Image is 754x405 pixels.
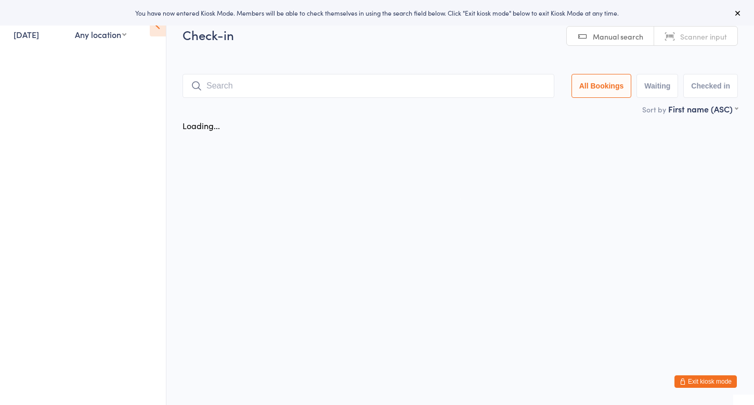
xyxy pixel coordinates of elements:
span: Scanner input [680,31,727,42]
div: Any location [75,29,126,40]
button: All Bookings [571,74,632,98]
div: Loading... [183,120,220,131]
button: Waiting [636,74,678,98]
div: You have now entered Kiosk Mode. Members will be able to check themselves in using the search fie... [17,8,737,17]
a: [DATE] [14,29,39,40]
div: First name (ASC) [668,103,738,115]
span: Manual search [593,31,643,42]
button: Exit kiosk mode [674,375,737,388]
button: Checked in [683,74,738,98]
h2: Check-in [183,26,738,43]
input: Search [183,74,554,98]
label: Sort by [642,104,666,115]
